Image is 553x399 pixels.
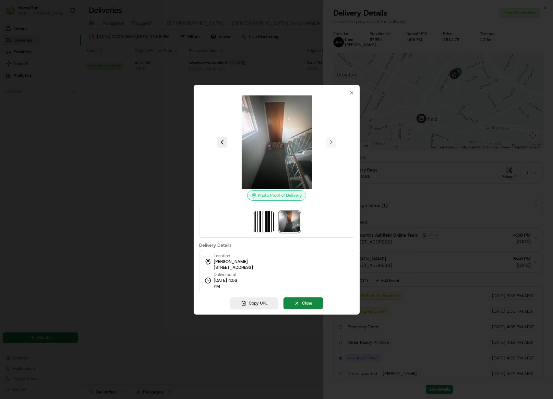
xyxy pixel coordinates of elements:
[199,243,354,247] label: Delivery Details
[253,211,274,232] img: barcode_scan_on_pickup image
[283,297,323,309] button: Close
[214,259,248,265] span: [PERSON_NAME]
[230,95,323,189] img: photo_proof_of_delivery image
[279,211,300,232] img: photo_proof_of_delivery image
[214,253,230,259] span: Location
[247,190,306,201] div: Photo Proof of Delivery
[214,278,244,289] span: [DATE] 4:56 PM
[230,297,278,309] button: Copy URL
[214,272,244,278] span: Delivered at
[214,265,253,270] span: [STREET_ADDRESS]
